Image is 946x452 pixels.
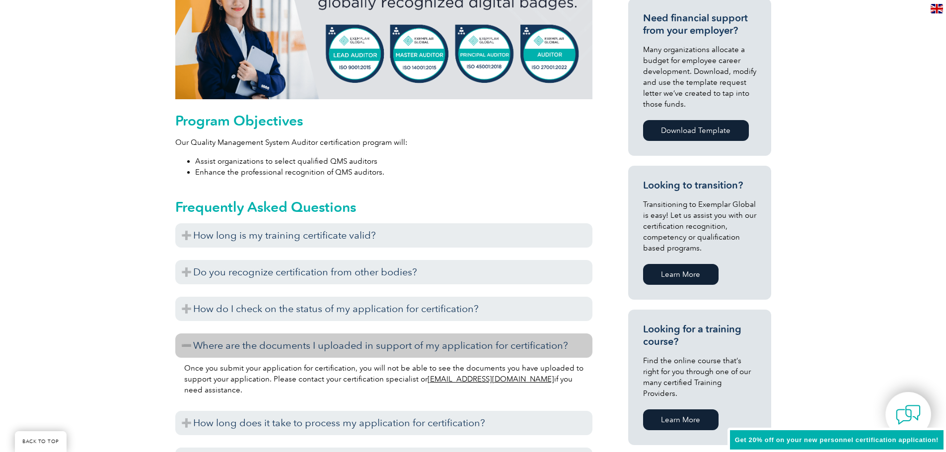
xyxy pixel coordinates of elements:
[643,199,756,254] p: Transitioning to Exemplar Global is easy! Let us assist you with our certification recognition, c...
[175,223,592,248] h3: How long is my training certificate valid?
[643,44,756,110] p: Many organizations allocate a budget for employee career development. Download, modify and use th...
[931,4,943,13] img: en
[175,199,592,215] h2: Frequently Asked Questions
[643,179,756,192] h3: Looking to transition?
[175,260,592,284] h3: Do you recognize certification from other bodies?
[15,431,67,452] a: BACK TO TOP
[195,156,592,167] li: Assist organizations to select qualified QMS auditors
[175,411,592,435] h3: How long does it take to process my application for certification?
[735,436,939,444] span: Get 20% off on your new personnel certification application!
[643,409,719,430] a: Learn More
[643,264,719,285] a: Learn More
[175,333,592,358] h3: Where are the documents I uploaded in support of my application for certification?
[184,363,583,395] p: Once you submit your application for certification, you will not be able to see the documents you...
[643,323,756,348] h3: Looking for a training course?
[175,113,592,129] h2: Program Objectives
[896,402,921,427] img: contact-chat.png
[643,355,756,399] p: Find the online course that’s right for you through one of our many certified Training Providers.
[428,375,554,384] a: [EMAIL_ADDRESS][DOMAIN_NAME]
[643,120,749,141] a: Download Template
[175,137,592,148] p: Our Quality Management System Auditor certification program will:
[175,297,592,321] h3: How do I check on the status of my application for certification?
[643,12,756,37] h3: Need financial support from your employer?
[195,167,592,178] li: Enhance the professional recognition of QMS auditors.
